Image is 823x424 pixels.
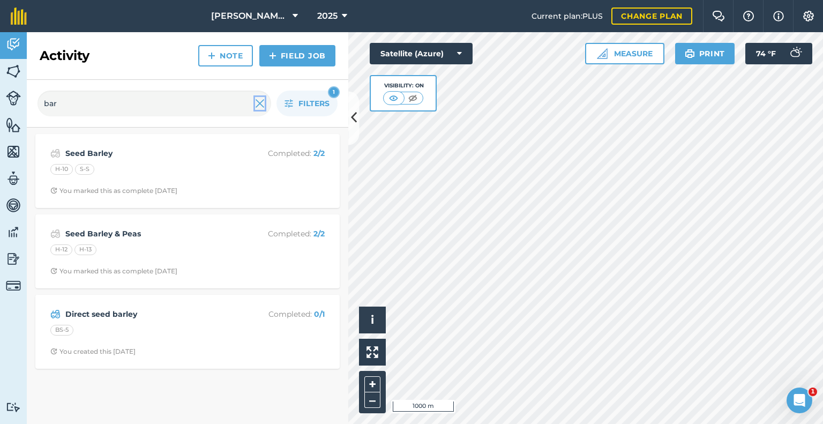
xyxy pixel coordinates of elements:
a: Note [198,45,253,66]
p: Completed : [240,147,325,159]
p: Completed : [240,228,325,240]
input: Search for an activity [38,91,271,116]
a: Seed BarleyCompleted: 2/2H-10S-SClock with arrow pointing clockwiseYou marked this as complete [D... [42,140,333,202]
img: svg+xml;base64,PD94bWwgdmVyc2lvbj0iMS4wIiBlbmNvZGluZz0idXRmLTgiPz4KPCEtLSBHZW5lcmF0b3I6IEFkb2JlIE... [6,224,21,240]
p: Completed : [240,308,325,320]
img: fieldmargin Logo [11,8,27,25]
img: Two speech bubbles overlapping with the left bubble in the forefront [712,11,725,21]
img: svg+xml;base64,PD94bWwgdmVyc2lvbj0iMS4wIiBlbmNvZGluZz0idXRmLTgiPz4KPCEtLSBHZW5lcmF0b3I6IEFkb2JlIE... [50,227,61,240]
strong: 2 / 2 [313,229,325,239]
iframe: Intercom live chat [787,388,812,413]
span: 2025 [317,10,338,23]
img: svg+xml;base64,PD94bWwgdmVyc2lvbj0iMS4wIiBlbmNvZGluZz0idXRmLTgiPz4KPCEtLSBHZW5lcmF0b3I6IEFkb2JlIE... [6,278,21,293]
img: svg+xml;base64,PD94bWwgdmVyc2lvbj0iMS4wIiBlbmNvZGluZz0idXRmLTgiPz4KPCEtLSBHZW5lcmF0b3I6IEFkb2JlIE... [6,402,21,412]
img: Ruler icon [597,48,608,59]
button: – [364,392,380,408]
strong: Seed Barley [65,147,235,159]
img: svg+xml;base64,PD94bWwgdmVyc2lvbj0iMS4wIiBlbmNvZGluZz0idXRmLTgiPz4KPCEtLSBHZW5lcmF0b3I6IEFkb2JlIE... [6,197,21,213]
button: Print [675,43,735,64]
div: S-S [75,164,94,175]
a: Field Job [259,45,335,66]
button: Satellite (Azure) [370,43,473,64]
a: Direct seed barleyCompleted: 0/1BS-5Clock with arrow pointing clockwiseYou created this [DATE] [42,301,333,362]
img: svg+xml;base64,PHN2ZyB4bWxucz0iaHR0cDovL3d3dy53My5vcmcvMjAwMC9zdmciIHdpZHRoPSIxOSIgaGVpZ2h0PSIyNC... [685,47,695,60]
button: Filters [276,91,338,116]
img: A question mark icon [742,11,755,21]
img: A cog icon [802,11,815,21]
img: svg+xml;base64,PHN2ZyB4bWxucz0iaHR0cDovL3d3dy53My5vcmcvMjAwMC9zdmciIHdpZHRoPSI1NiIgaGVpZ2h0PSI2MC... [6,117,21,133]
button: 74 °F [745,43,812,64]
img: Clock with arrow pointing clockwise [50,348,57,355]
div: 1 [328,86,340,98]
button: Measure [585,43,664,64]
img: svg+xml;base64,PD94bWwgdmVyc2lvbj0iMS4wIiBlbmNvZGluZz0idXRmLTgiPz4KPCEtLSBHZW5lcmF0b3I6IEFkb2JlIE... [784,43,806,64]
strong: 0 / 1 [314,309,325,319]
img: Four arrows, one pointing top left, one top right, one bottom right and the last bottom left [366,346,378,358]
span: 74 ° F [756,43,776,64]
img: svg+xml;base64,PD94bWwgdmVyc2lvbj0iMS4wIiBlbmNvZGluZz0idXRmLTgiPz4KPCEtLSBHZW5lcmF0b3I6IEFkb2JlIE... [6,251,21,267]
span: [PERSON_NAME] Farm [211,10,288,23]
img: svg+xml;base64,PD94bWwgdmVyc2lvbj0iMS4wIiBlbmNvZGluZz0idXRmLTgiPz4KPCEtLSBHZW5lcmF0b3I6IEFkb2JlIE... [50,308,61,321]
h2: Activity [40,47,89,64]
img: svg+xml;base64,PHN2ZyB4bWxucz0iaHR0cDovL3d3dy53My5vcmcvMjAwMC9zdmciIHdpZHRoPSIxNCIgaGVpZ2h0PSIyNC... [208,49,215,62]
img: svg+xml;base64,PHN2ZyB4bWxucz0iaHR0cDovL3d3dy53My5vcmcvMjAwMC9zdmciIHdpZHRoPSI1MCIgaGVpZ2h0PSI0MC... [406,93,420,103]
img: svg+xml;base64,PD94bWwgdmVyc2lvbj0iMS4wIiBlbmNvZGluZz0idXRmLTgiPz4KPCEtLSBHZW5lcmF0b3I6IEFkb2JlIE... [6,91,21,106]
button: + [364,376,380,392]
div: H-13 [74,244,96,255]
div: Visibility: On [383,81,424,90]
button: i [359,307,386,333]
span: 1 [809,388,817,396]
strong: Seed Barley & Peas [65,228,235,240]
div: H-12 [50,244,72,255]
div: BS-5 [50,325,73,336]
img: svg+xml;base64,PD94bWwgdmVyc2lvbj0iMS4wIiBlbmNvZGluZz0idXRmLTgiPz4KPCEtLSBHZW5lcmF0b3I6IEFkb2JlIE... [50,147,61,160]
img: Clock with arrow pointing clockwise [50,187,57,194]
img: svg+xml;base64,PD94bWwgdmVyc2lvbj0iMS4wIiBlbmNvZGluZz0idXRmLTgiPz4KPCEtLSBHZW5lcmF0b3I6IEFkb2JlIE... [6,36,21,53]
div: You marked this as complete [DATE] [50,267,177,276]
img: svg+xml;base64,PD94bWwgdmVyc2lvbj0iMS4wIiBlbmNvZGluZz0idXRmLTgiPz4KPCEtLSBHZW5lcmF0b3I6IEFkb2JlIE... [6,170,21,187]
a: Change plan [611,8,692,25]
div: You created this [DATE] [50,347,136,356]
div: H-10 [50,164,73,175]
img: svg+xml;base64,PHN2ZyB4bWxucz0iaHR0cDovL3d3dy53My5vcmcvMjAwMC9zdmciIHdpZHRoPSIxNyIgaGVpZ2h0PSIxNy... [773,10,784,23]
a: Seed Barley & PeasCompleted: 2/2H-12H-13Clock with arrow pointing clockwiseYou marked this as com... [42,221,333,282]
img: svg+xml;base64,PHN2ZyB4bWxucz0iaHR0cDovL3d3dy53My5vcmcvMjAwMC9zdmciIHdpZHRoPSIyMiIgaGVpZ2h0PSIzMC... [255,97,265,110]
strong: Direct seed barley [65,308,235,320]
strong: 2 / 2 [313,148,325,158]
img: svg+xml;base64,PHN2ZyB4bWxucz0iaHR0cDovL3d3dy53My5vcmcvMjAwMC9zdmciIHdpZHRoPSI1NiIgaGVpZ2h0PSI2MC... [6,63,21,79]
img: Clock with arrow pointing clockwise [50,267,57,274]
span: i [371,313,374,326]
img: svg+xml;base64,PHN2ZyB4bWxucz0iaHR0cDovL3d3dy53My5vcmcvMjAwMC9zdmciIHdpZHRoPSI1NiIgaGVpZ2h0PSI2MC... [6,144,21,160]
div: You marked this as complete [DATE] [50,187,177,195]
img: svg+xml;base64,PHN2ZyB4bWxucz0iaHR0cDovL3d3dy53My5vcmcvMjAwMC9zdmciIHdpZHRoPSIxNCIgaGVpZ2h0PSIyNC... [269,49,276,62]
span: Filters [298,98,330,109]
img: svg+xml;base64,PHN2ZyB4bWxucz0iaHR0cDovL3d3dy53My5vcmcvMjAwMC9zdmciIHdpZHRoPSI1MCIgaGVpZ2h0PSI0MC... [387,93,400,103]
span: Current plan : PLUS [532,10,603,22]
